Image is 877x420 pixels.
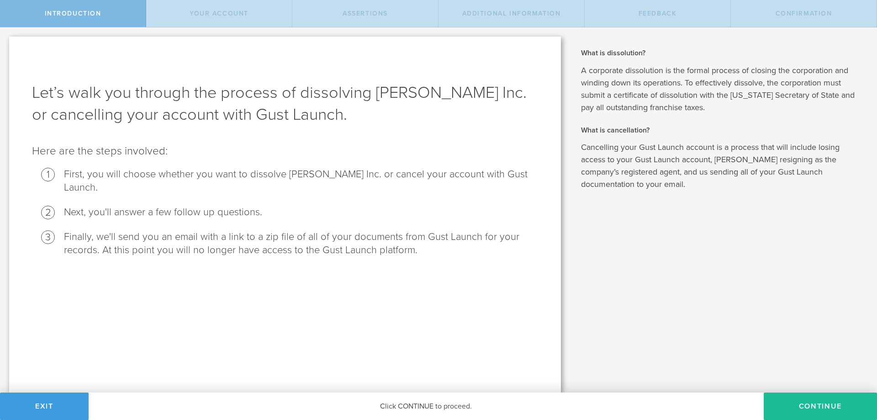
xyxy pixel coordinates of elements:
span: Assertions [343,10,388,17]
button: Continue [764,393,877,420]
h2: What is cancellation? [581,125,863,135]
span: Confirmation [776,10,832,17]
p: Here are the steps involved: [32,144,538,159]
h1: Let’s walk you through the process of dissolving [PERSON_NAME] Inc. or cancelling your account wi... [32,82,538,126]
span: Your Account [190,10,248,17]
li: Next, you'll answer a few follow up questions. [64,206,538,219]
span: Introduction [45,10,101,17]
span: Feedback [639,10,677,17]
h2: What is dissolution? [581,48,863,58]
span: Additional Information [462,10,561,17]
p: Cancelling your Gust Launch account is a process that will include losing access to your Gust Lau... [581,141,863,191]
li: Finally, we'll send you an email with a link to a zip file of all of your documents from Gust Lau... [64,230,538,257]
p: A corporate dissolution is the formal process of closing the corporation and winding down its ope... [581,64,863,114]
li: First, you will choose whether you want to dissolve [PERSON_NAME] Inc. or cancel your account wit... [64,168,538,194]
div: Click CONTINUE to proceed. [89,393,764,420]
